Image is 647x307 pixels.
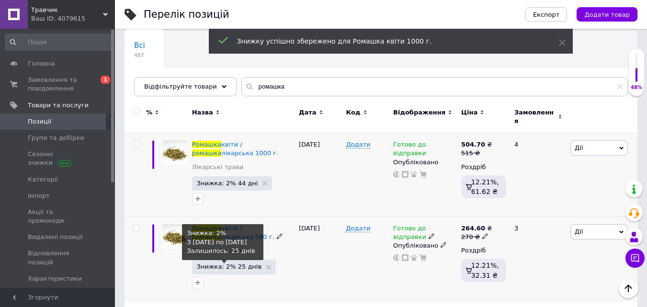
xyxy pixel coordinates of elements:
[575,144,583,151] span: Дії
[28,59,55,68] span: Головна
[28,150,89,167] span: Сезонні знижки
[101,76,110,84] span: 1
[134,41,145,50] span: Всі
[296,216,344,300] div: [DATE]
[393,108,445,117] span: Відображення
[461,140,492,149] div: ₴
[144,10,229,20] div: Перелік позицій
[629,84,644,91] div: 48%
[187,229,259,255] div: Знижка: 2% Залишилось: 25 днів
[192,108,213,117] span: Назва
[221,141,242,148] span: квіти /
[28,76,89,93] span: Замовлення та повідомлення
[28,117,51,126] span: Позиції
[28,249,89,266] span: Відновлення позицій
[192,149,222,157] span: ромашка
[146,108,152,117] span: %
[192,141,221,148] span: Ромашка
[31,14,115,23] div: Ваш ID: 4079615
[241,77,628,96] input: Пошук по назві позиції, артикулу і пошуковим запитам
[618,278,638,298] button: Наверх
[221,149,278,157] span: лікарська 1000 г.
[461,163,506,171] div: Роздріб
[187,239,247,246] nobr: З [DATE] по [DATE]
[525,7,568,22] button: Експорт
[144,83,217,90] span: Відфільтруйте товари
[461,233,492,241] div: 270 ₴
[461,108,477,117] span: Ціна
[584,11,630,18] span: Додати товар
[197,263,262,270] span: Знижка: 2% 25 днів
[346,141,370,148] span: Додати
[134,52,145,59] span: 487
[28,175,58,184] span: Категорії
[471,262,499,279] span: 12.21%, 32.31 ₴
[192,163,244,171] a: Лікарські трави
[28,134,84,142] span: Групи та добірки
[514,108,556,125] span: Замовлення
[296,133,344,217] div: [DATE]
[192,141,279,157] a: Ромашкаквіти /ромашкалікарська 1000 г.
[28,101,89,110] span: Товари та послуги
[509,133,568,217] div: 4
[393,158,456,167] div: Опубліковано
[28,274,82,283] span: Характеристики
[393,225,426,243] span: Готово до відправки
[163,140,187,165] img: Ромашка квіти 1000 г.
[461,225,485,232] b: 264.60
[28,208,89,225] span: Акції та промокоди
[28,192,50,200] span: Імпорт
[577,7,637,22] button: Додати товар
[197,180,258,186] span: Знижка: 2% 44 дні
[509,216,568,300] div: 3
[5,34,113,51] input: Пошук
[471,178,499,195] span: 12.21%, 61.62 ₴
[461,224,492,233] div: ₴
[28,233,83,241] span: Видалені позиції
[237,36,535,46] div: Знижку успішно збережено для Ромашка квіти 1000 г.
[31,6,103,14] span: Травчик
[533,11,560,18] span: Експорт
[393,241,456,250] div: Опубліковано
[299,108,317,117] span: Дата
[461,149,492,158] div: 515 ₴
[625,249,645,268] button: Чат з покупцем
[163,224,187,249] img: Ромашка квіти 500 г.
[393,141,426,159] span: Готово до відправки
[461,141,485,148] b: 504.70
[461,246,506,255] div: Роздріб
[346,225,370,232] span: Додати
[346,108,360,117] span: Код
[575,228,583,235] span: Дії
